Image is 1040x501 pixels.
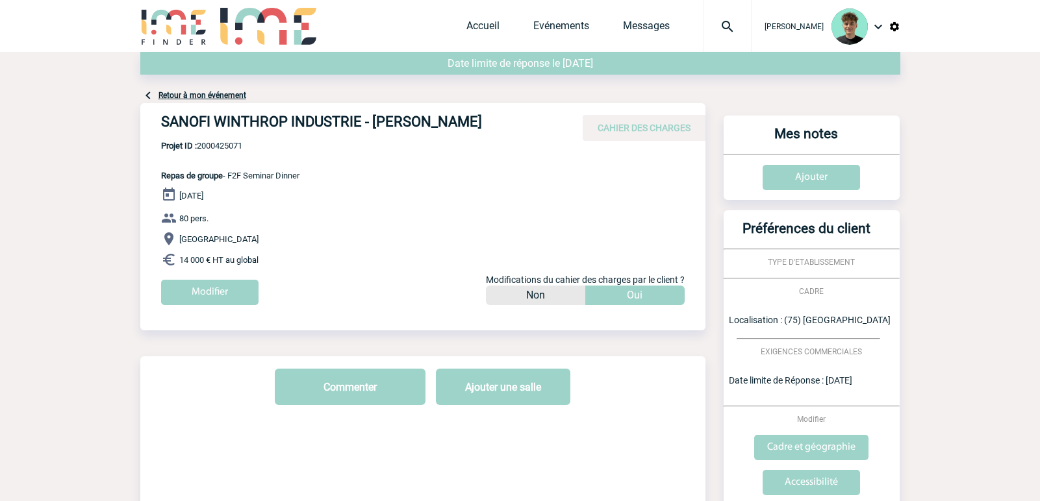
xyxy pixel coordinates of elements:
span: [GEOGRAPHIC_DATA] [179,234,259,244]
h4: SANOFI WINTHROP INDUSTRIE - [PERSON_NAME] [161,114,551,136]
input: Modifier [161,280,259,305]
span: [PERSON_NAME] [765,22,824,31]
span: Date limite de réponse le [DATE] [448,57,593,69]
span: [DATE] [179,191,203,201]
span: CAHIER DES CHARGES [598,123,691,133]
a: Accueil [466,19,500,38]
img: IME-Finder [140,8,208,45]
input: Ajouter [763,165,860,190]
input: Cadre et géographie [754,435,869,460]
span: Modifier [797,415,826,424]
input: Accessibilité [763,470,860,495]
span: Repas de groupe [161,171,223,180]
span: - F2F Seminar Dinner [161,171,299,180]
a: Retour à mon événement [159,91,246,100]
h3: Préférences du client [729,221,884,249]
a: Messages [623,19,670,38]
b: Projet ID : [161,141,197,151]
button: Commenter [275,369,425,405]
img: 131612-0.png [831,8,868,45]
span: Modifications du cahier des charges par le client ? [486,275,685,285]
span: EXIGENCES COMMERCIALES [761,347,862,356]
p: Non [526,286,545,305]
span: Localisation : (75) [GEOGRAPHIC_DATA] [729,315,891,325]
span: CADRE [799,287,824,296]
span: 2000425071 [161,141,299,151]
span: Date limite de Réponse : [DATE] [729,375,852,385]
a: Evénements [533,19,589,38]
h3: Mes notes [729,126,884,154]
button: Ajouter une salle [436,369,570,405]
span: 14 000 € HT au global [179,255,259,265]
p: Oui [627,286,642,305]
span: 80 pers. [179,214,209,223]
span: TYPE D'ETABLISSEMENT [768,258,855,267]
